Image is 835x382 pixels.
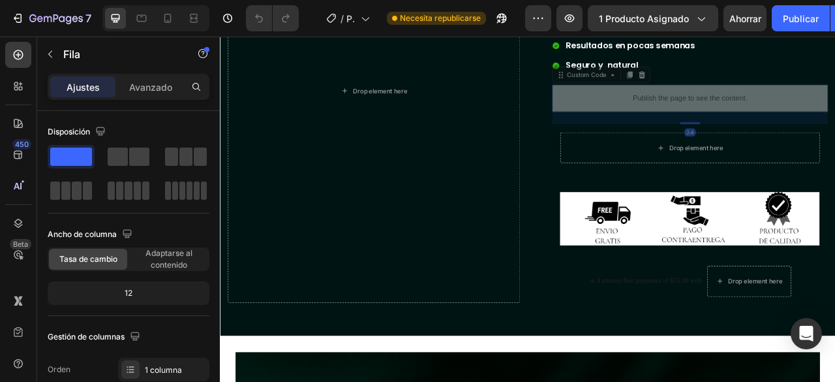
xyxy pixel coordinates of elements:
[588,5,718,31] button: 1 producto asignado
[145,248,192,270] font: Adaptarse al contenido
[783,13,819,24] font: Publicar
[341,13,344,24] font: /
[438,43,494,55] div: Custom Code
[48,364,70,374] font: Orden
[85,12,91,25] font: 7
[15,140,29,149] font: 450
[571,136,640,147] div: Drop element here
[433,198,763,266] img: Captura-de-pantalla-2025-07-31-005515.png
[646,306,716,317] div: Drop element here
[599,13,689,24] font: 1 producto asignado
[422,72,773,86] p: Publish the page to see the content.
[220,37,835,382] iframe: Área de diseño
[145,365,182,375] font: 1 columna
[729,13,761,24] font: Ahorrar
[59,254,117,264] font: Tasa de cambio
[470,306,613,317] p: or 4 interest-free payments of $15.00 with
[63,48,80,61] font: Fila
[125,288,132,298] font: 12
[13,240,28,249] font: Beta
[67,82,100,93] font: Ajustes
[246,5,299,31] div: Deshacer/Rehacer
[48,127,90,136] font: Disposición
[791,318,822,349] div: Abrir Intercom Messenger
[400,13,481,23] font: Necesita republicarse
[63,46,174,62] p: Fila
[48,229,117,239] font: Ancho de columna
[48,332,125,342] font: Gestión de columnas
[772,5,830,31] button: Publicar
[5,5,97,31] button: 7
[723,5,767,31] button: Ahorrar
[129,82,172,93] font: Avanzado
